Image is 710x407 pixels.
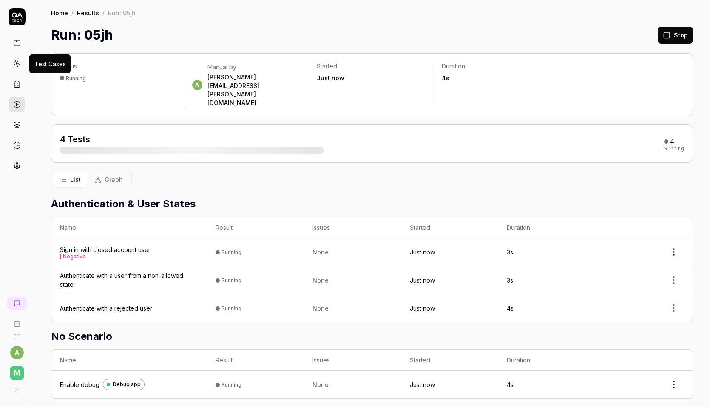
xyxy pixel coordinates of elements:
[51,217,207,238] th: Name
[51,25,113,45] h1: Run: 05jh
[317,74,344,82] time: Just now
[222,249,241,255] div: Running
[88,172,130,187] button: Graph
[3,314,30,327] a: Book a call with us
[3,327,30,341] a: Documentation
[7,297,27,310] a: New conversation
[103,379,145,390] a: Debug app
[10,346,24,359] button: a
[658,27,693,44] button: Stop
[60,245,151,259] a: Sign in with closed account userNegative
[312,248,392,257] div: None
[105,175,123,184] span: Graph
[312,380,392,389] div: None
[507,277,513,284] time: 3s
[670,138,674,145] div: 4
[207,63,303,71] div: Manual by
[60,245,151,259] div: Sign in with closed account user
[192,80,202,90] span: a
[410,305,435,312] time: Just now
[77,8,99,17] a: Results
[113,381,141,388] span: Debug app
[304,350,401,371] th: Issues
[51,196,693,212] h2: Authentication & User States
[70,175,81,184] span: List
[60,271,199,289] a: Authenticate with a user from a non-allowed state
[10,366,24,380] span: M
[207,350,304,371] th: Result
[410,381,435,388] time: Just now
[222,305,241,311] div: Running
[51,329,693,344] h2: No Scenario
[507,381,514,388] time: 4s
[312,276,392,285] div: None
[410,277,435,284] time: Just now
[102,8,105,17] div: /
[317,62,428,71] p: Started
[442,74,449,82] time: 4s
[51,8,68,17] a: Home
[222,382,241,388] div: Running
[207,73,303,107] div: [PERSON_NAME][EMAIL_ADDRESS][PERSON_NAME][DOMAIN_NAME]
[664,146,684,151] div: Running
[3,359,30,382] button: M
[66,75,86,82] div: Running
[401,217,498,238] th: Started
[60,380,99,389] a: Enable debug
[507,249,513,256] time: 3s
[34,59,66,68] div: Test Cases
[63,254,86,259] button: Negative
[60,304,152,313] a: Authenticate with a rejected user
[410,249,435,256] time: Just now
[71,8,74,17] div: /
[498,217,595,238] th: Duration
[108,8,136,17] div: Run: 05jh
[304,217,401,238] th: Issues
[312,304,392,313] div: None
[207,217,304,238] th: Result
[60,134,90,144] span: 4 Tests
[401,350,498,371] th: Started
[442,62,553,71] p: Duration
[222,277,241,283] div: Running
[498,350,595,371] th: Duration
[507,305,514,312] time: 4s
[60,62,178,71] p: Status
[51,350,207,371] th: Name
[53,172,88,187] button: List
